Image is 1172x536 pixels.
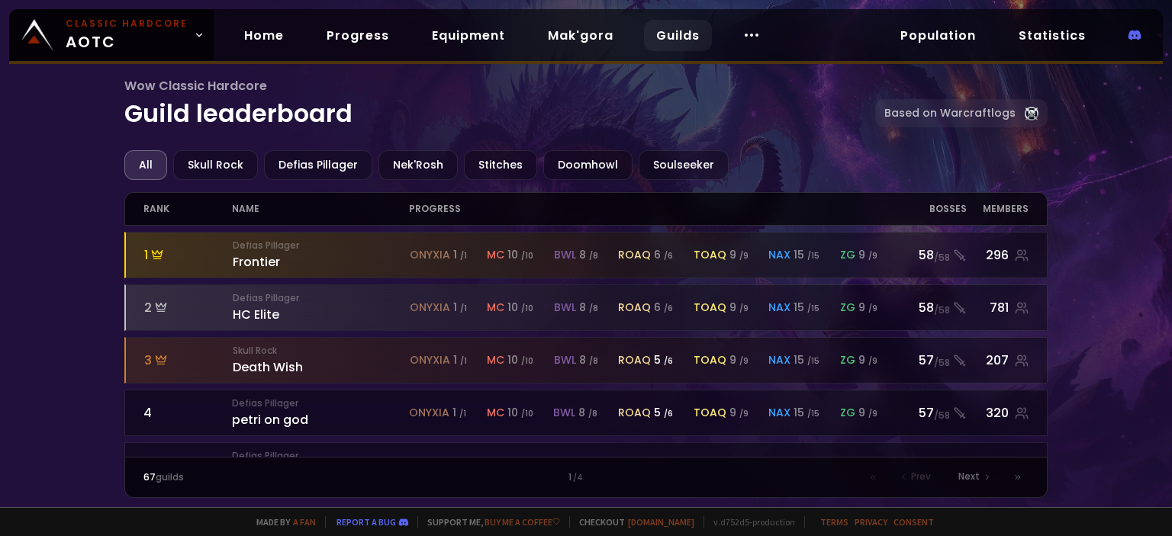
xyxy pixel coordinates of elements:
div: 8 [579,352,598,368]
span: onyxia [410,352,450,368]
a: Mak'gora [536,20,626,51]
div: All [124,150,167,180]
div: 2 [144,298,233,317]
div: 58 [896,246,967,265]
a: Statistics [1006,20,1098,51]
div: Bosses [896,193,967,225]
div: 1 [453,300,467,316]
a: a fan [293,516,316,528]
div: HC Elite [233,291,410,324]
div: 1 [453,352,467,368]
div: 10 [507,300,533,316]
div: 6 [654,300,673,316]
div: 5 [654,405,673,421]
a: Report a bug [336,516,396,528]
small: / 6 [664,355,673,367]
small: Defias Pillager [233,239,410,252]
div: 10 [507,247,533,263]
span: roaq [618,352,651,368]
span: toaq [694,247,726,263]
span: roaq [618,247,651,263]
a: Based on Warcraftlogs [875,99,1048,127]
small: / 1 [459,408,466,419]
div: 9 [729,352,749,368]
div: 57 [896,456,967,475]
span: Prev [911,470,931,483]
a: Guilds [644,20,712,51]
div: Soulseeker [639,150,729,180]
div: Stitches [464,150,537,180]
a: 4Defias Pillagerpetri on godonyxia 1 /1mc 10 /10bwl 8 /8roaq 5 /6toaq 9 /9nax 15 /15zg 9 /957/58320 [124,390,1048,436]
span: bwl [554,247,576,263]
span: nax [768,300,790,316]
div: Nek'Rosh [378,150,458,180]
small: / 8 [589,355,598,367]
a: Equipment [420,20,517,51]
small: / 9 [868,355,877,367]
small: Defias Pillager [233,291,410,305]
div: 9 [729,300,749,316]
div: 9 [858,300,877,316]
div: 57 [896,351,967,370]
a: 3Skull RockDeath Wishonyxia 1 /1mc 10 /10bwl 8 /8roaq 5 /6toaq 9 /9nax 15 /15zg 9 /957/58207 [124,337,1048,384]
span: Wow Classic Hardcore [124,76,875,95]
span: nax [768,247,790,263]
small: / 4 [573,472,583,484]
span: mc [487,405,504,421]
h1: Guild leaderboard [124,76,875,132]
span: Next [958,470,980,483]
small: / 9 [868,408,877,419]
div: petri on god [232,396,409,429]
span: zg [840,352,855,368]
a: Population [888,20,988,51]
span: v. d752d5 - production [704,516,795,528]
div: 58 [896,298,967,317]
div: 1 [144,246,233,265]
span: bwl [554,300,576,316]
small: / 1 [460,250,467,262]
span: zg [840,247,855,263]
div: name [232,193,409,225]
span: nax [768,405,790,421]
div: 15 [794,352,819,368]
a: 5Defias PillagerPurposeonyxia 1 /1mc 10 /10bwl 8 /8roaq 5 /6toaq 9 /9nax 15 /15zg 9 /957/58222 [124,442,1048,489]
div: members [967,193,1029,225]
div: 320 [967,403,1029,422]
div: 15 [794,300,819,316]
div: Death Wish [233,344,410,377]
a: Progress [314,20,401,51]
div: 15 [794,247,819,263]
span: onyxia [410,300,450,316]
div: 6 [654,247,673,263]
small: / 10 [521,408,533,419]
span: zg [840,300,855,316]
div: 9 [729,247,749,263]
small: / 10 [521,303,533,314]
small: / 1 [460,303,467,314]
span: onyxia [410,247,450,263]
small: / 6 [664,250,673,262]
div: 10 [507,405,533,421]
small: / 58 [934,251,950,265]
small: / 15 [807,250,819,262]
div: 8 [579,300,598,316]
span: bwl [554,352,576,368]
small: / 15 [807,408,819,419]
div: Purpose [232,449,409,482]
div: 207 [967,351,1029,370]
span: nax [768,352,790,368]
small: / 9 [868,250,877,262]
div: progress [409,193,896,225]
div: 10 [507,352,533,368]
small: / 15 [807,355,819,367]
div: Frontier [233,239,410,271]
span: Checkout [569,516,694,528]
a: [DOMAIN_NAME] [628,516,694,528]
div: 1 [365,470,807,484]
div: 1 [453,247,467,263]
span: mc [487,300,504,316]
a: Consent [893,516,934,528]
small: / 8 [589,250,598,262]
a: Terms [820,516,848,528]
div: 9 [858,247,877,263]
